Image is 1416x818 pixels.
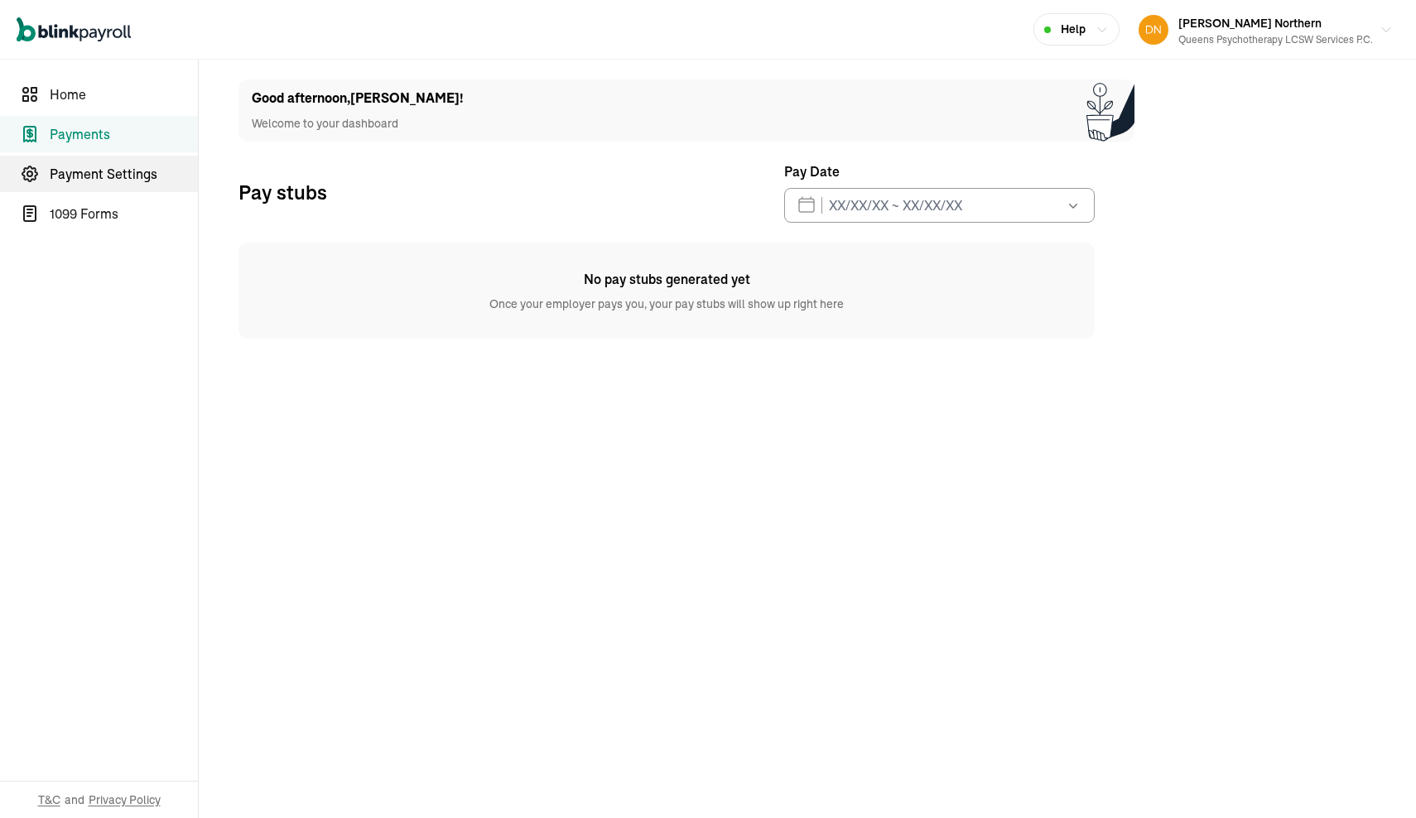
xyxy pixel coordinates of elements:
img: Plant illustration [1086,79,1134,142]
span: Privacy Policy [89,792,161,808]
span: Payment Settings [50,164,198,184]
span: [PERSON_NAME] Northern [1178,16,1322,31]
span: 1099 Forms [50,204,198,224]
button: [PERSON_NAME] NorthernQueens Psychotherapy LCSW Services P.C. [1132,9,1399,51]
span: Once your employer pays you, your pay stubs will show up right here [238,289,1095,312]
h1: Good afternoon , [PERSON_NAME] ! [252,89,464,108]
p: Welcome to your dashboard [252,115,464,132]
span: T&C [38,792,60,808]
span: No pay stubs generated yet [238,269,1095,289]
input: XX/XX/XX ~ XX/XX/XX [784,188,1095,223]
span: Payments [50,124,198,144]
nav: Global [17,6,131,54]
span: Pay Date [784,161,840,181]
button: Help [1033,13,1120,46]
span: Help [1061,21,1086,38]
span: Home [50,84,198,104]
p: Pay stubs [238,179,327,205]
div: Queens Psychotherapy LCSW Services P.C. [1178,32,1373,47]
iframe: Chat Widget [1132,639,1416,818]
